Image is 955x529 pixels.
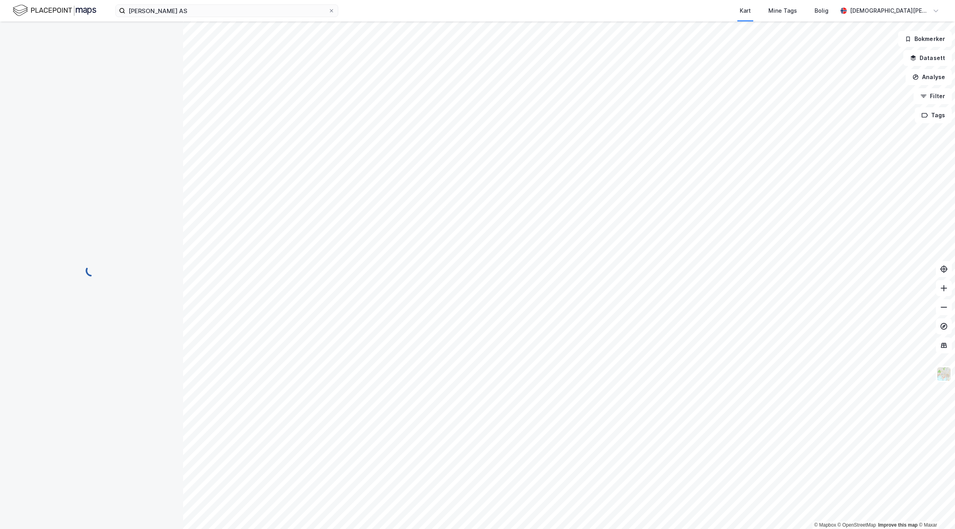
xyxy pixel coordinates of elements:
[125,5,328,17] input: Søk på adresse, matrikkel, gårdeiere, leietakere eller personer
[13,4,96,17] img: logo.f888ab2527a4732fd821a326f86c7f29.svg
[768,6,797,16] div: Mine Tags
[898,31,952,47] button: Bokmerker
[903,50,952,66] button: Datasett
[878,522,918,528] a: Improve this map
[740,6,751,16] div: Kart
[915,491,955,529] iframe: Chat Widget
[906,69,952,85] button: Analyse
[838,522,876,528] a: OpenStreetMap
[914,88,952,104] button: Filter
[915,107,952,123] button: Tags
[936,366,951,382] img: Z
[850,6,930,16] div: [DEMOGRAPHIC_DATA][PERSON_NAME]
[85,264,98,277] img: spinner.a6d8c91a73a9ac5275cf975e30b51cfb.svg
[814,522,836,528] a: Mapbox
[815,6,828,16] div: Bolig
